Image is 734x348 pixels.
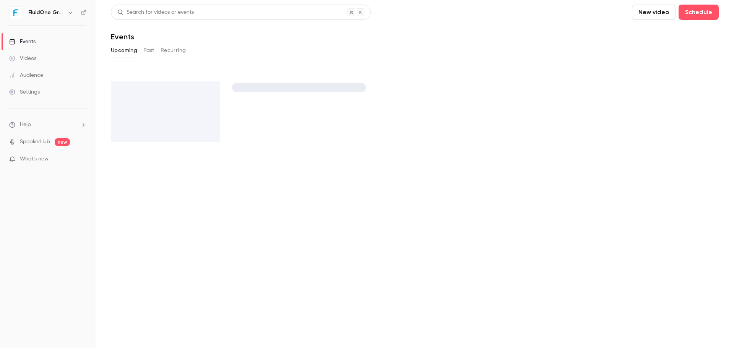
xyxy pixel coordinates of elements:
h6: FluidOne Group [28,9,64,16]
div: Settings [9,88,40,96]
button: Recurring [161,44,186,57]
span: new [55,138,70,146]
a: SpeakerHub [20,138,50,146]
img: FluidOne Group [10,6,22,19]
div: Search for videos or events [117,8,194,16]
div: Events [9,38,36,45]
h1: Events [111,32,134,41]
span: What's new [20,155,49,163]
button: Upcoming [111,44,137,57]
button: New video [632,5,676,20]
button: Past [143,44,154,57]
div: Videos [9,55,36,62]
span: Help [20,121,31,129]
div: Audience [9,71,43,79]
button: Schedule [679,5,719,20]
li: help-dropdown-opener [9,121,86,129]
